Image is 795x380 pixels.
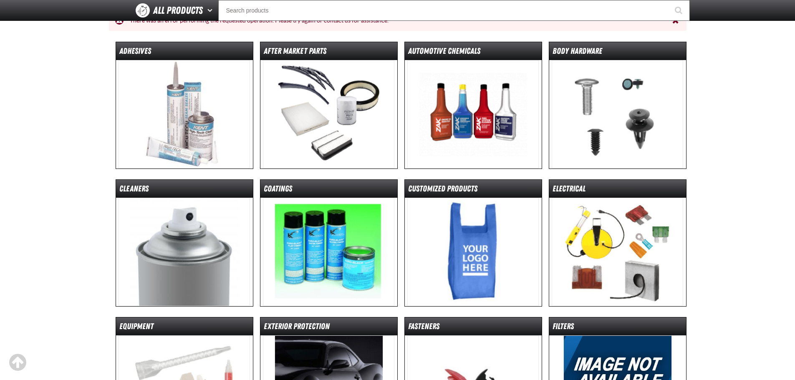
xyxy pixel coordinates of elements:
[116,45,253,60] dt: Adhesives
[549,179,686,307] a: Electrical
[260,179,398,307] a: Coatings
[260,42,398,169] a: After Market Parts
[116,183,253,198] dt: Cleaners
[119,60,250,169] img: Adhesives
[549,42,686,169] a: Body Hardware
[549,321,686,335] dt: Filters
[405,45,542,60] dt: Automotive Chemicals
[119,198,250,306] img: Cleaners
[263,60,394,169] img: After Market Parts
[260,45,397,60] dt: After Market Parts
[263,198,394,306] img: Coatings
[407,60,539,169] img: Automotive Chemicals
[407,198,539,306] img: Customized Products
[405,321,542,335] dt: Fasteners
[552,198,683,306] img: Electrical
[549,45,686,60] dt: Body Hardware
[405,183,542,198] dt: Customized Products
[116,42,253,169] a: Adhesives
[404,42,542,169] a: Automotive Chemicals
[8,353,27,372] div: Scroll to the top
[404,179,542,307] a: Customized Products
[549,183,686,198] dt: Electrical
[153,3,203,18] span: All Products
[260,183,397,198] dt: Coatings
[260,321,397,335] dt: Exterior Protection
[116,179,253,307] a: Cleaners
[552,60,683,169] img: Body Hardware
[116,321,253,335] dt: Equipment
